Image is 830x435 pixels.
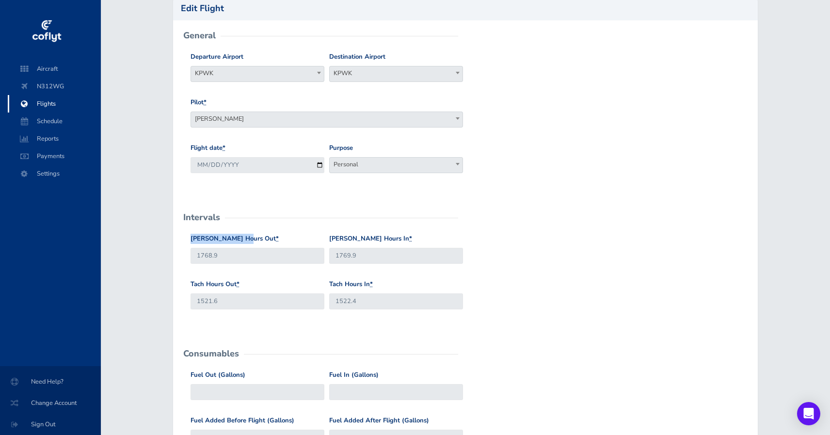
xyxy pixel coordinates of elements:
span: Personal [329,157,463,173]
span: N312WG [17,78,91,95]
span: Sign Out [12,416,89,433]
label: Purpose [329,143,353,153]
h2: Edit Flight [181,4,750,13]
label: [PERSON_NAME] Hours In [329,234,412,244]
abbr: required [276,234,279,243]
label: Fuel Added After Flight (Gallons) [329,416,429,426]
img: coflyt logo [31,17,63,46]
span: Payments [17,147,91,165]
label: Destination Airport [329,52,385,62]
abbr: required [223,144,225,152]
label: Pilot [191,97,207,108]
label: Tach Hours Out [191,279,239,290]
label: Tach Hours In [329,279,373,290]
span: Schedule [17,113,91,130]
span: KPWK [329,66,463,82]
span: Need Help? [12,373,89,390]
abbr: required [204,98,207,107]
label: Fuel In (Gallons) [329,370,379,380]
span: Flights [17,95,91,113]
span: Reports [17,130,91,147]
abbr: required [370,280,373,289]
span: KPWK [330,66,463,80]
span: KPWK [191,66,324,80]
span: Aircraft [17,60,91,78]
label: Departure Airport [191,52,243,62]
h2: Intervals [183,213,220,222]
span: Settings [17,165,91,182]
span: KPWK [191,66,324,82]
label: Fuel Added Before Flight (Gallons) [191,416,294,426]
span: Personal [330,158,463,171]
abbr: required [409,234,412,243]
h2: General [183,31,216,40]
span: Change Account [12,394,89,412]
label: [PERSON_NAME] Hours Out [191,234,279,244]
span: Andrew Sinclair [191,112,463,126]
div: Open Intercom Messenger [797,402,820,425]
span: Andrew Sinclair [191,112,463,128]
abbr: required [237,280,239,289]
label: Flight date [191,143,225,153]
h2: Consumables [183,349,239,358]
label: Fuel Out (Gallons) [191,370,245,380]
